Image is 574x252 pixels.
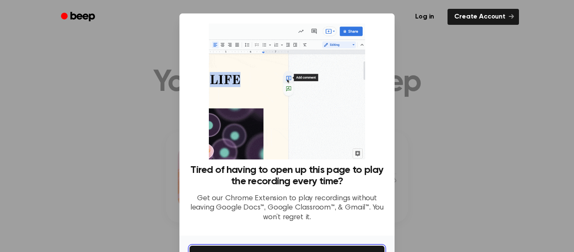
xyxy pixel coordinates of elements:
p: Get our Chrome Extension to play recordings without leaving Google Docs™, Google Classroom™, & Gm... [190,194,384,223]
img: Beep extension in action [209,24,365,159]
a: Create Account [448,9,519,25]
a: Beep [55,9,103,25]
h3: Tired of having to open up this page to play the recording every time? [190,164,384,187]
a: Log in [407,7,442,27]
